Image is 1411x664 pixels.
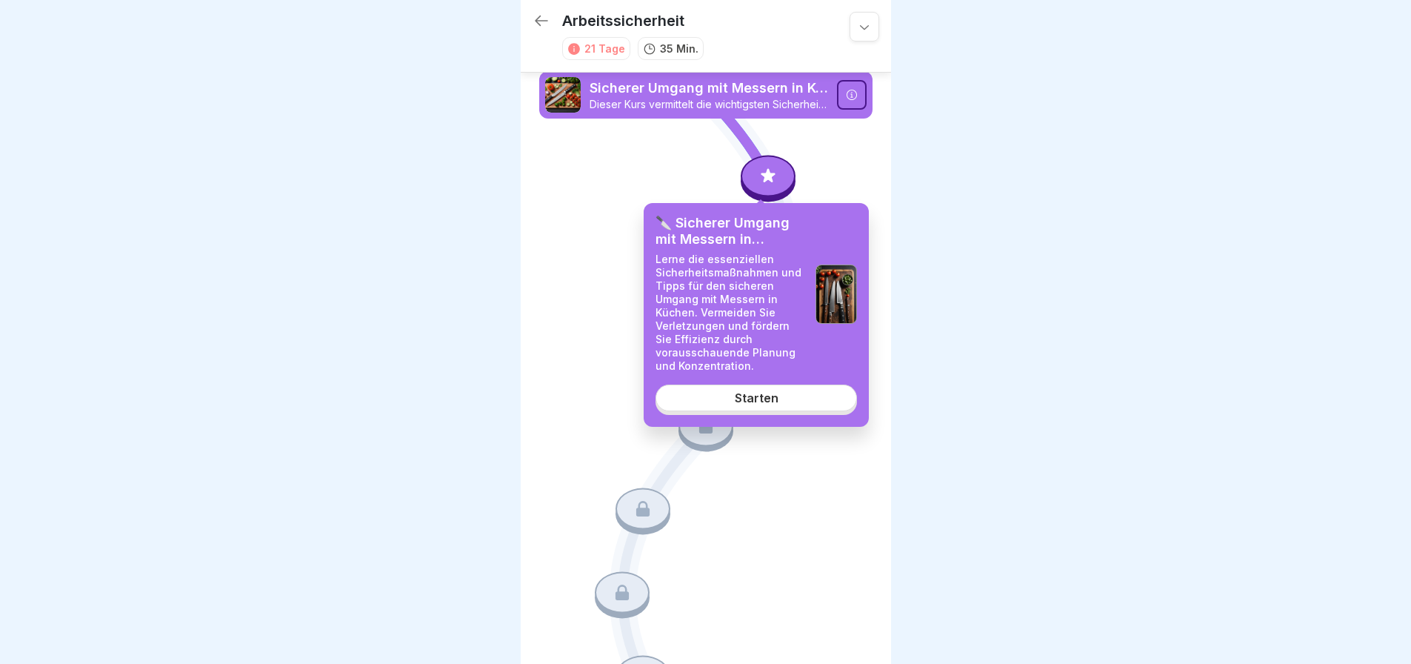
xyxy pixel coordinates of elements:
a: Starten [656,385,857,411]
p: Lerne die essenziellen Sicherheitsmaßnahmen und Tipps für den sicheren Umgang mit Messern in Küch... [656,253,804,373]
p: Arbeitssicherheit [562,12,684,30]
p: Sicherer Umgang mit Messern in Küchen [590,79,828,98]
div: 21 Tage [584,41,625,56]
img: bnqppd732b90oy0z41dk6kj2.png [545,77,581,113]
p: Dieser Kurs vermittelt die wichtigsten Sicherheitsmaßnahmen und Techniken für den sicheren und ef... [590,98,828,111]
p: 35 Min. [660,41,698,56]
div: Starten [735,391,778,405]
p: 🔪 Sicherer Umgang mit Messern in Küchen [656,215,804,247]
